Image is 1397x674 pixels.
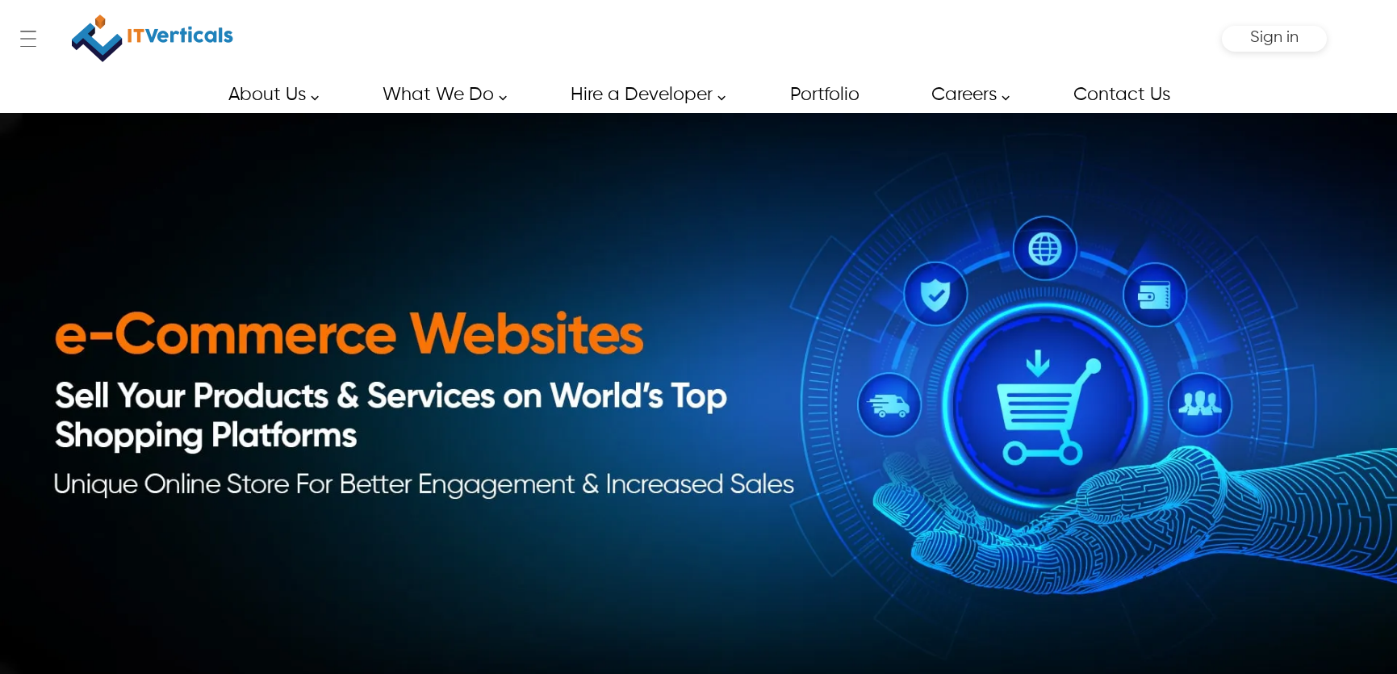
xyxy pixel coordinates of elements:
[70,8,235,69] a: IT Verticals Inc
[913,77,1018,113] a: Careers
[1250,34,1299,44] a: Sign in
[72,8,233,69] img: IT Verticals Inc
[1250,29,1299,46] span: Sign in
[364,77,516,113] a: What We Do
[552,77,734,113] a: Hire a Developer
[772,77,876,113] a: Portfolio
[1055,77,1187,113] a: Contact Us
[210,77,328,113] a: About Us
